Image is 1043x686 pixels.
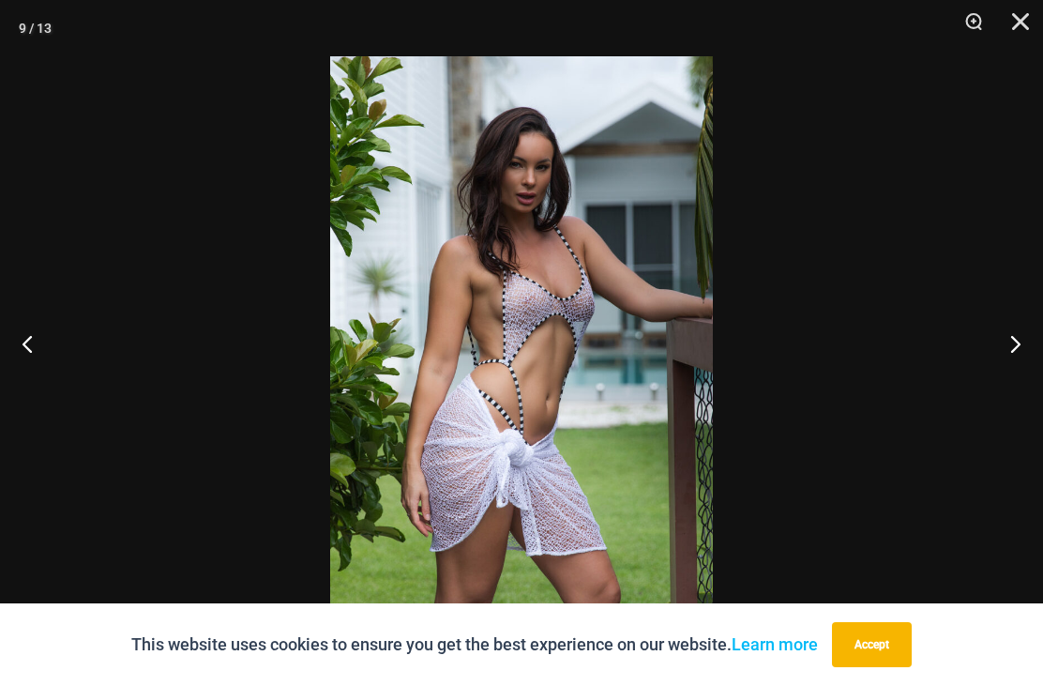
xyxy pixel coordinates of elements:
p: This website uses cookies to ensure you get the best experience on our website. [131,631,818,659]
img: Inferno Mesh Black White 8561 One Piece St Martin White 5996 Sarong 05 [330,56,713,630]
button: Accept [832,622,912,667]
a: Learn more [732,634,818,654]
button: Next [973,297,1043,390]
div: 9 / 13 [19,14,52,42]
